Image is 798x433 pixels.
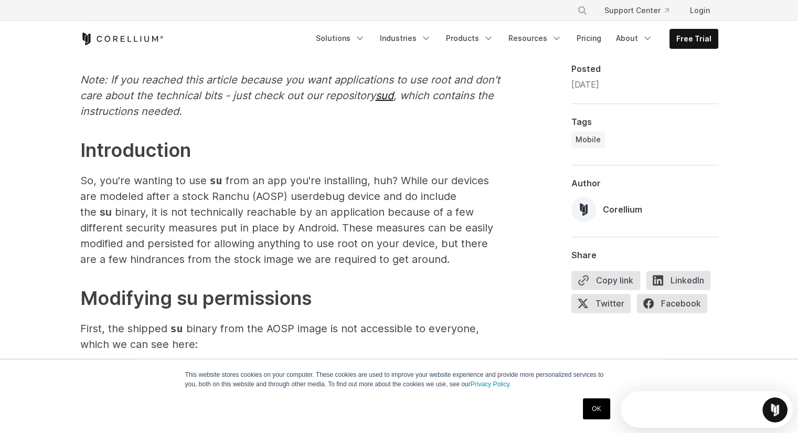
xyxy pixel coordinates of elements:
[571,250,718,260] div: Share
[603,203,642,216] div: Corellium
[576,134,601,145] span: Mobile
[100,206,112,218] span: su
[565,1,718,20] div: Navigation Menu
[571,178,718,188] div: Author
[11,9,151,17] div: Need help?
[682,1,718,20] a: Login
[471,381,511,388] a: Privacy Policy.
[80,89,494,118] span: , which contains the instructions needed.
[571,79,599,90] span: [DATE]
[621,391,793,428] iframe: Intercom live chat discovery launcher
[646,271,717,294] a: LinkedIn
[374,29,438,48] a: Industries
[646,271,710,290] span: LinkedIn
[11,17,151,28] div: The team typically replies in under 1h
[376,89,393,102] a: sud
[762,397,788,423] iframe: Intercom live chat
[502,29,568,48] a: Resources
[571,294,637,317] a: Twitter
[80,284,500,312] h2: Modifying su permissions
[571,117,718,127] div: Tags
[637,294,707,313] span: Facebook
[571,131,605,148] a: Mobile
[80,33,164,45] a: Corellium Home
[440,29,500,48] a: Products
[310,29,371,48] a: Solutions
[583,398,610,419] a: OK
[80,73,500,102] span: Note: If you reached this article because you want applications to use root and don't care about ...
[570,29,608,48] a: Pricing
[80,321,500,352] p: First, the shipped binary from the AOSP image is not accessible to everyone, which we can see here:
[571,64,718,74] div: Posted
[637,294,714,317] a: Facebook
[571,271,640,290] button: Copy link
[573,1,592,20] button: Search
[571,197,597,222] img: Corellium
[571,294,631,313] span: Twitter
[185,370,613,389] p: This website stores cookies on your computer. These cookies are used to improve your website expe...
[210,174,222,187] code: su
[610,29,659,48] a: About
[670,29,718,48] a: Free Trial
[596,1,677,20] a: Support Center
[4,4,182,33] div: Open Intercom Messenger
[171,322,183,335] code: su
[80,173,500,267] p: So, you're wanting to use from an app you're installing, huh? While our devices are modeled after...
[310,29,718,49] div: Navigation Menu
[80,136,500,164] h2: Introduction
